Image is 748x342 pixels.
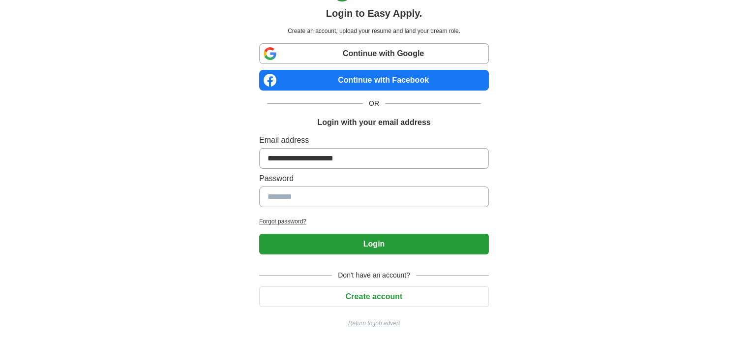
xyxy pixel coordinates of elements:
a: Continue with Facebook [259,70,489,91]
span: Don't have an account? [332,270,416,280]
a: Continue with Google [259,43,489,64]
a: Create account [259,292,489,301]
button: Create account [259,286,489,307]
p: Create an account, upload your resume and land your dream role. [261,27,487,35]
h1: Login with your email address [317,117,430,128]
span: OR [363,98,385,109]
label: Password [259,173,489,185]
h1: Login to Easy Apply. [326,6,422,21]
button: Login [259,234,489,254]
a: Forgot password? [259,217,489,226]
a: Return to job advert [259,319,489,328]
label: Email address [259,134,489,146]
